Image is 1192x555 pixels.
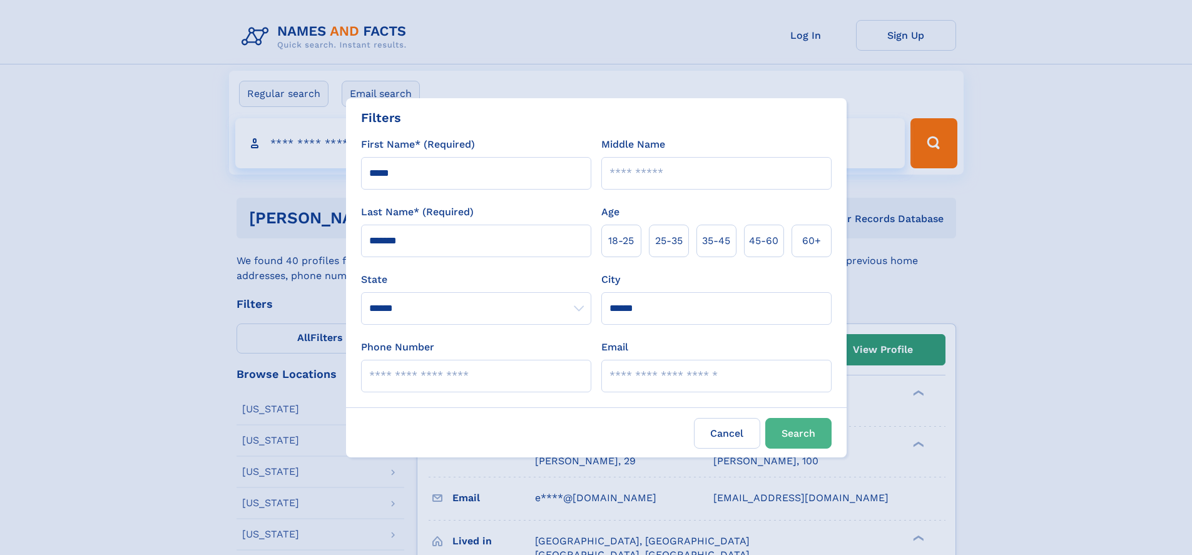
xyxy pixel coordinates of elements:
label: First Name* (Required) [361,137,475,152]
label: Email [601,340,628,355]
span: 25‑35 [655,233,683,248]
span: 18‑25 [608,233,634,248]
label: Cancel [694,418,760,449]
label: Middle Name [601,137,665,152]
label: Phone Number [361,340,434,355]
button: Search [765,418,832,449]
span: 60+ [802,233,821,248]
label: City [601,272,620,287]
span: 45‑60 [749,233,778,248]
div: Filters [361,108,401,127]
label: Age [601,205,619,220]
span: 35‑45 [702,233,730,248]
label: Last Name* (Required) [361,205,474,220]
label: State [361,272,591,287]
